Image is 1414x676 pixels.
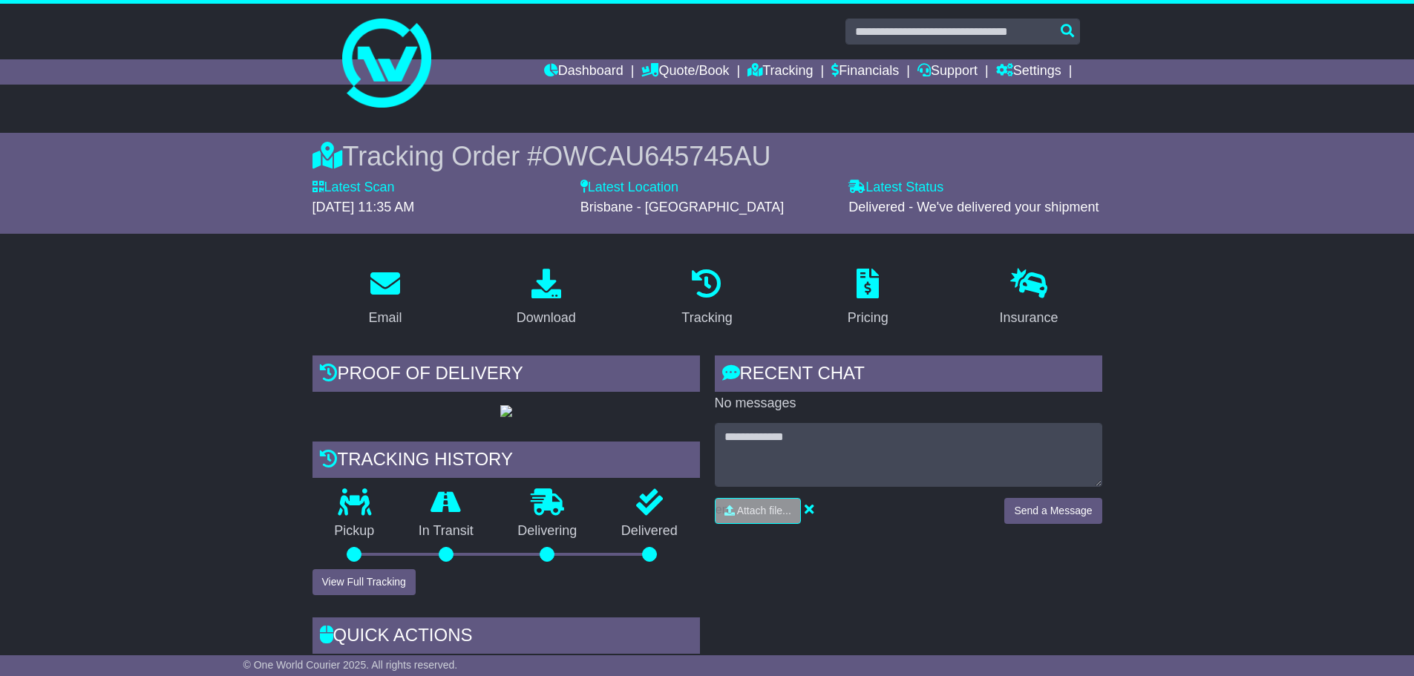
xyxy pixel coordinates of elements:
[500,405,512,417] img: GetPodImage
[996,59,1061,85] a: Settings
[580,200,784,214] span: Brisbane - [GEOGRAPHIC_DATA]
[312,442,700,482] div: Tracking history
[641,59,729,85] a: Quote/Book
[368,308,402,328] div: Email
[838,263,898,333] a: Pricing
[681,308,732,328] div: Tracking
[672,263,742,333] a: Tracking
[1004,498,1102,524] button: Send a Message
[312,617,700,657] div: Quick Actions
[507,263,586,333] a: Download
[312,523,397,539] p: Pickup
[848,200,1099,214] span: Delivered - We've delivered your shipment
[517,308,576,328] div: Download
[917,59,978,85] a: Support
[312,140,1102,172] div: Tracking Order #
[396,523,496,539] p: In Transit
[747,59,813,85] a: Tracking
[312,200,415,214] span: [DATE] 11:35 AM
[715,396,1102,412] p: No messages
[580,180,678,196] label: Latest Location
[312,569,416,595] button: View Full Tracking
[243,659,458,671] span: © One World Courier 2025. All rights reserved.
[990,263,1068,333] a: Insurance
[599,523,700,539] p: Delivered
[312,180,395,196] label: Latest Scan
[848,308,888,328] div: Pricing
[312,355,700,396] div: Proof of Delivery
[715,355,1102,396] div: RECENT CHAT
[831,59,899,85] a: Financials
[1000,308,1058,328] div: Insurance
[496,523,600,539] p: Delivering
[359,263,411,333] a: Email
[542,141,770,171] span: OWCAU645745AU
[848,180,943,196] label: Latest Status
[544,59,623,85] a: Dashboard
